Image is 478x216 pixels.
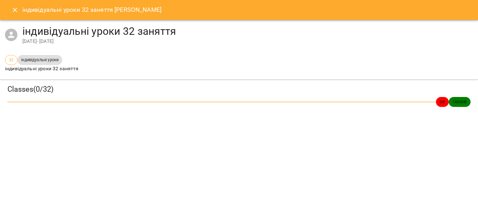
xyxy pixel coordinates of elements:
div: [DATE] - [DATE] [22,38,473,45]
p: індивідуальні уроки 32 заняття [5,65,78,72]
h6: індивідуальні уроки 32 заняття [PERSON_NAME] [22,5,162,15]
span: 0 ₴ [436,99,449,105]
h3: Classes ( 0 / 32 ) [7,85,471,94]
h4: індивідуальні уроки 32 заняття [22,25,473,38]
span: 16000 ₴ [449,99,471,105]
span: індивідуальні уроки [17,57,62,63]
button: Close [7,2,22,17]
span: 32 [5,57,17,63]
